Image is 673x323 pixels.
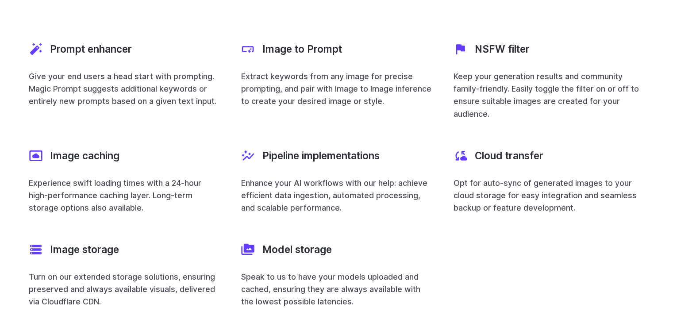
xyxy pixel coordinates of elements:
[29,177,220,214] p: Experience swift loading times with a 24-hour high-performance caching layer. Long-term storage o...
[474,149,543,163] h3: Cloud transfer
[262,242,331,257] h3: Model storage
[241,177,432,214] p: Enhance your AI workflows with our help: achieve efficient data ingestion, automated processing, ...
[453,70,644,120] p: Keep your generation results and community family-friendly. Easily toggle the filter on or off to...
[29,271,220,308] p: Turn on our extended storage solutions, ensuring preserved and always available visuals, delivere...
[29,70,220,108] p: Give your end users a head start with prompting. Magic Prompt suggests additional keywords or ent...
[50,242,119,257] h3: Image storage
[241,70,432,108] p: Extract keywords from any image for precise prompting, and pair with Image to Image inference to ...
[262,149,379,163] h3: Pipeline implementations
[474,42,529,56] h3: NSFW filter
[241,271,432,308] p: Speak to us to have your models uploaded and cached, ensuring they are always available with the ...
[50,149,119,163] h3: Image caching
[50,42,132,56] h3: Prompt enhancer
[262,42,342,56] h3: Image to Prompt
[453,177,644,214] p: Opt for auto-sync of generated images to your cloud storage for easy integration and seamless bac...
